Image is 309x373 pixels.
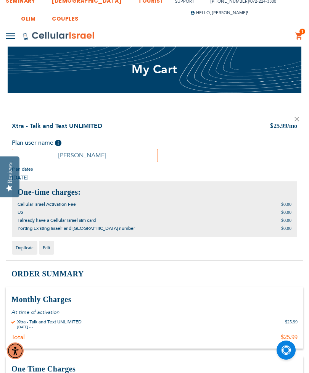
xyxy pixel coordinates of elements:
img: Toggle Menu [6,33,15,39]
a: Xtra - Talk and Text UNLIMITED [12,122,102,130]
div: Accessibility Menu [7,342,24,359]
span: Duplicate [16,245,34,250]
span: Help [55,140,61,146]
p: At time of activation [11,308,298,316]
span: Plan dates [12,166,33,172]
span: Hello, [PERSON_NAME]! [190,10,248,16]
a: Duplicate [12,241,37,255]
span: My Cart [132,61,177,78]
a: OLIM [21,10,35,24]
a: Edit [39,241,54,255]
span: $0.00 [281,218,291,223]
span: Edit [43,245,50,250]
h2: Order Summary [6,268,303,279]
h3: Monthly Charges [11,294,298,305]
span: $ [270,122,274,131]
span: $0.00 [281,210,291,215]
span: I already have a Cellular Israel sim card [18,217,96,223]
span: $0.00 [281,226,291,231]
div: 25.99 [270,122,297,131]
div: $25.99 [285,319,298,329]
img: Cellular Israel Logo [23,31,95,40]
span: US [18,209,23,215]
span: [DATE] [12,174,33,181]
a: COUPLES [52,10,79,24]
span: Plan user name [12,139,53,147]
div: [DATE] - - [17,325,82,329]
span: /mo [287,123,297,129]
span: 1 [301,29,304,35]
div: Total [11,333,25,341]
div: Reviews [6,162,13,183]
span: Cellular Israel Activation Fee [18,201,76,207]
a: 1 [295,32,303,41]
div: Xtra - Talk and Text UNLIMITED [17,319,82,325]
div: $25.99 [281,333,298,341]
h2: One-time charges: [18,187,291,197]
span: $0.00 [281,202,291,207]
span: Porting Existing Israeli and [GEOGRAPHIC_DATA] number [18,225,135,231]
